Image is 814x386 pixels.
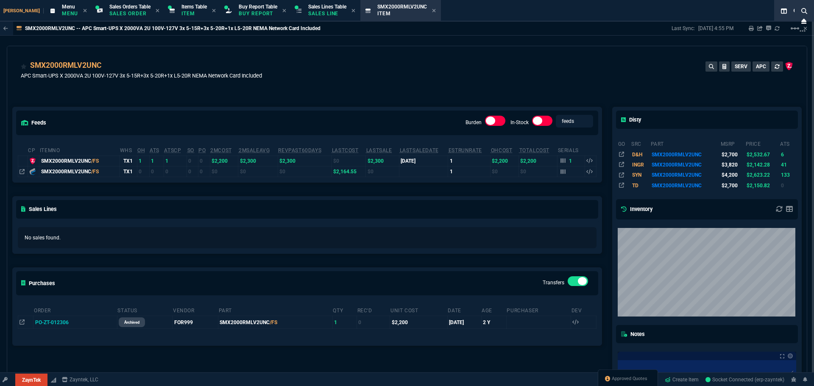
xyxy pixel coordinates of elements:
[149,166,164,177] td: 0
[124,319,139,326] p: archived
[278,147,321,153] abbr: Total revenue past 60 days
[447,316,481,328] td: [DATE]
[20,169,25,175] nx-icon: Open In Opposite Panel
[621,330,645,338] h5: Notes
[618,149,797,159] tr: 2000VA Rack Tower LCD 100 127V
[21,119,46,127] h5: feeds
[210,147,232,153] abbr: Avg cost of all PO invoices for 2 months
[400,147,439,153] abbr: The date of the last SO Inv price. No time limit. (ignore zeros)
[448,156,491,166] td: 1
[720,137,745,149] th: msrp
[720,181,745,191] td: $2,700
[650,137,720,149] th: part
[621,205,652,213] h5: Inventory
[618,181,797,191] tr: APC Smart-UPS X 2000 Rack/Tower LCD
[164,166,187,177] td: 0
[485,116,505,129] div: Burden
[720,170,745,180] td: $4,200
[83,8,87,14] nx-icon: Close Tab
[800,27,806,35] nx-icon: Open New Tab
[181,10,207,17] p: Item
[187,147,194,153] abbr: Total units on open Sales Orders
[156,8,159,14] nx-icon: Close Tab
[21,279,55,287] h5: Purchases
[198,147,206,153] abbr: Total units on open Purchase Orders
[59,376,101,383] a: msbcCompanyName
[705,377,784,383] span: Socket Connected (erp-zayntek)
[745,160,780,170] td: $2,142.28
[705,376,784,383] a: KiF_IcbeCyplnjvGAAAO
[117,304,173,316] th: Status
[332,147,359,153] abbr: The last purchase cost from PO Order
[270,319,277,325] span: /FS
[745,181,780,191] td: $2,150.82
[173,316,218,328] td: FOR999
[672,25,698,32] p: Last Sync:
[187,166,198,177] td: 0
[661,373,702,386] a: Create Item
[366,166,399,177] td: $0
[399,156,448,166] td: [DATE]
[720,160,745,170] td: $3,820
[366,147,392,153] abbr: The last SO Inv price. No time limit. (ignore zeros)
[351,8,355,14] nx-icon: Close Tab
[790,23,800,33] mat-icon: Example home icon
[519,166,558,177] td: $0
[798,6,811,16] nx-icon: Search
[780,160,796,170] td: 41
[21,72,262,80] p: APC Smart-UPS X 2000VA 2U 100V-127V 3x 5-15R+3x 5-20R+1x L5-20R NEMA Network Card Included
[491,147,513,153] abbr: Avg Cost of Inventory on-hand
[790,6,803,16] nx-icon: Search
[377,10,420,17] p: Item
[357,304,390,316] th: Rec'd
[33,304,117,316] th: Order
[491,166,519,177] td: $0
[210,156,238,166] td: $2,200
[390,304,448,316] th: Unit Cost
[187,156,198,166] td: 0
[238,166,278,177] td: $0
[28,144,39,156] th: cp
[357,316,390,328] td: 0
[3,8,44,14] span: [PERSON_NAME]
[218,316,333,328] td: SMX2000RMLV2UNC
[698,25,733,32] p: [DATE] 4:55 PM
[308,10,346,17] p: Sales Line
[282,8,286,14] nx-icon: Close Tab
[137,166,149,177] td: 0
[650,149,720,159] td: SMX2000RMLV2UNC
[198,166,210,177] td: 0
[481,304,506,316] th: Age
[62,10,78,17] p: Menu
[41,157,118,165] div: SMX2000RMLV2UNC
[377,4,427,10] span: SMX2000RMLV2UNC
[39,144,120,156] th: ItemNo
[650,170,720,180] td: SMX2000RMLV2UNC
[447,304,481,316] th: Date
[631,181,650,191] td: TD
[62,4,75,10] span: Menu
[720,149,745,159] td: $2,700
[780,170,796,180] td: 133
[449,147,482,153] abbr: Total sales within a 30 day window based on last time there was inventory
[366,156,399,166] td: $2,300
[218,304,333,316] th: Part
[519,147,549,153] abbr: Total Cost of Units on Hand
[181,4,207,10] span: Items Table
[239,10,277,17] p: Buy Report
[120,144,137,156] th: WHS
[481,316,506,328] td: 2 Y
[753,61,769,72] button: APC
[618,137,631,149] th: go
[41,168,118,175] div: SMX2000RMLV2UNC
[278,166,332,177] td: $0
[571,304,596,316] th: Dev
[30,60,102,71] a: SMX2000RMLV2UNC
[198,156,210,166] td: 0
[173,304,218,316] th: Vendor
[432,8,436,14] nx-icon: Close Tab
[25,234,590,242] p: No sales found.
[332,316,357,328] td: 1
[506,304,571,316] th: Purchaser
